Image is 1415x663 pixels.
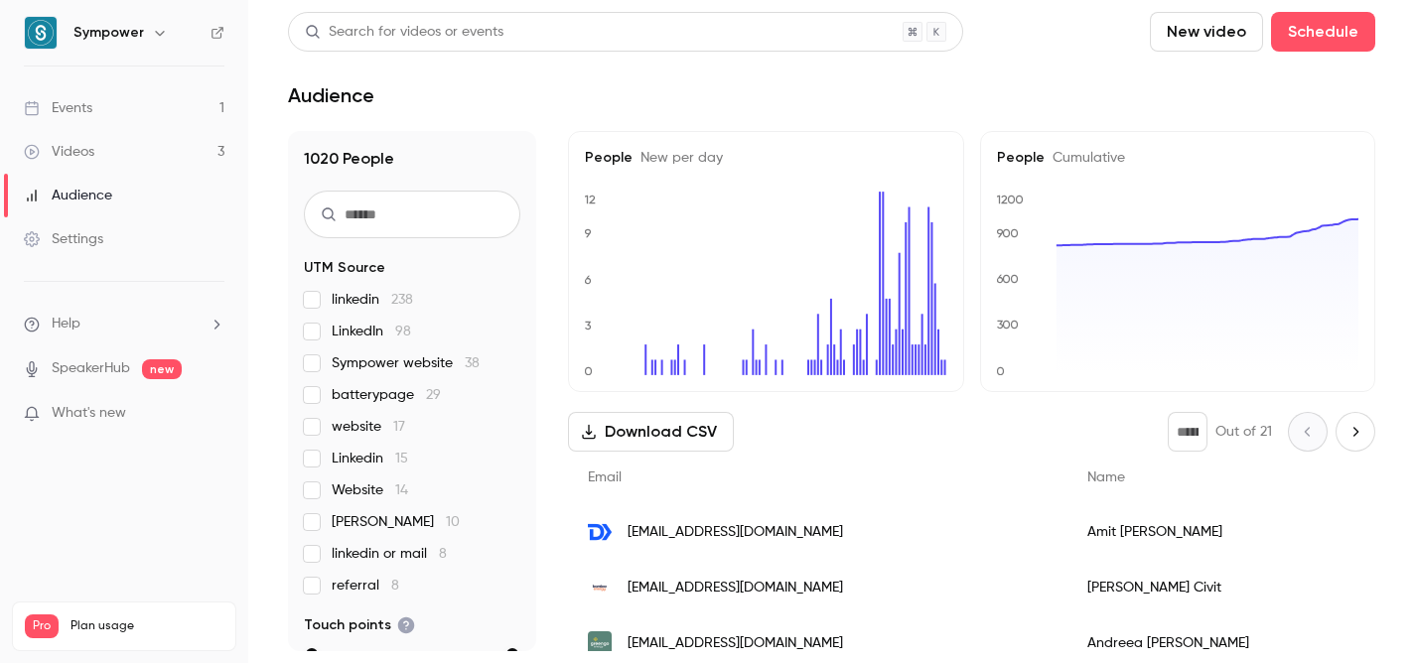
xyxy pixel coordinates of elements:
[332,353,480,373] span: Sympower website
[588,470,622,484] span: Email
[465,356,480,370] span: 38
[628,522,843,543] span: [EMAIL_ADDRESS][DOMAIN_NAME]
[332,290,413,310] span: linkedin
[1067,560,1370,615] div: [PERSON_NAME] Civit
[584,273,592,287] text: 6
[996,193,1024,206] text: 1200
[201,405,224,423] iframe: Noticeable Trigger
[304,147,520,171] h1: 1020 People
[332,385,441,405] span: batterypage
[506,648,518,660] div: max
[142,359,182,379] span: new
[446,515,460,529] span: 10
[332,417,405,437] span: website
[391,293,413,307] span: 238
[585,319,592,332] text: 3
[395,483,408,497] span: 14
[588,520,612,544] img: dyspach.com
[306,648,318,660] div: min
[584,193,596,206] text: 12
[1215,422,1272,442] p: Out of 21
[628,633,843,654] span: [EMAIL_ADDRESS][DOMAIN_NAME]
[52,358,130,379] a: SpeakerHub
[52,314,80,334] span: Help
[996,273,1019,287] text: 600
[25,614,59,638] span: Pro
[332,449,408,468] span: Linkedin
[1336,412,1375,452] button: Next page
[304,258,385,278] span: UTM Source
[996,226,1019,240] text: 900
[305,22,503,43] div: Search for videos or events
[588,631,612,655] img: greengoenergy.com
[332,322,411,341] span: LinkedIn
[332,512,460,532] span: [PERSON_NAME]
[588,576,612,599] img: bambooenergy.tech
[568,412,734,452] button: Download CSV
[304,615,415,635] span: Touch points
[395,325,411,338] span: 98
[439,547,447,561] span: 8
[393,420,405,434] span: 17
[1271,12,1375,52] button: Schedule
[1045,151,1125,165] span: Cumulative
[332,544,447,564] span: linkedin or mail
[288,83,374,107] h1: Audience
[1087,470,1125,484] span: Name
[391,579,399,593] span: 8
[71,618,223,634] span: Plan usage
[633,151,723,165] span: New per day
[584,226,592,240] text: 9
[24,142,94,162] div: Videos
[585,148,947,168] h5: People
[332,576,399,596] span: referral
[1150,12,1263,52] button: New video
[24,186,112,205] div: Audience
[996,364,1005,378] text: 0
[1067,504,1370,560] div: Amit [PERSON_NAME]
[24,314,224,334] li: help-dropdown-opener
[332,480,408,500] span: Website
[628,578,843,598] span: [EMAIL_ADDRESS][DOMAIN_NAME]
[426,388,441,402] span: 29
[52,403,126,424] span: What's new
[584,364,593,378] text: 0
[395,452,408,465] span: 15
[24,229,103,249] div: Settings
[73,23,144,43] h6: Sympower
[997,148,1359,168] h5: People
[997,319,1019,332] text: 300
[25,17,57,49] img: Sympower
[24,98,92,118] div: Events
